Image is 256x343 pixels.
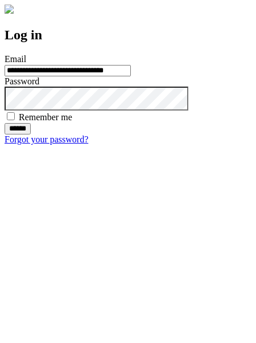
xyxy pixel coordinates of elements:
[5,134,88,144] a: Forgot your password?
[5,54,26,64] label: Email
[5,5,14,14] img: logo-4e3dc11c47720685a147b03b5a06dd966a58ff35d612b21f08c02c0306f2b779.png
[5,76,39,86] label: Password
[5,27,251,43] h2: Log in
[19,112,72,122] label: Remember me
